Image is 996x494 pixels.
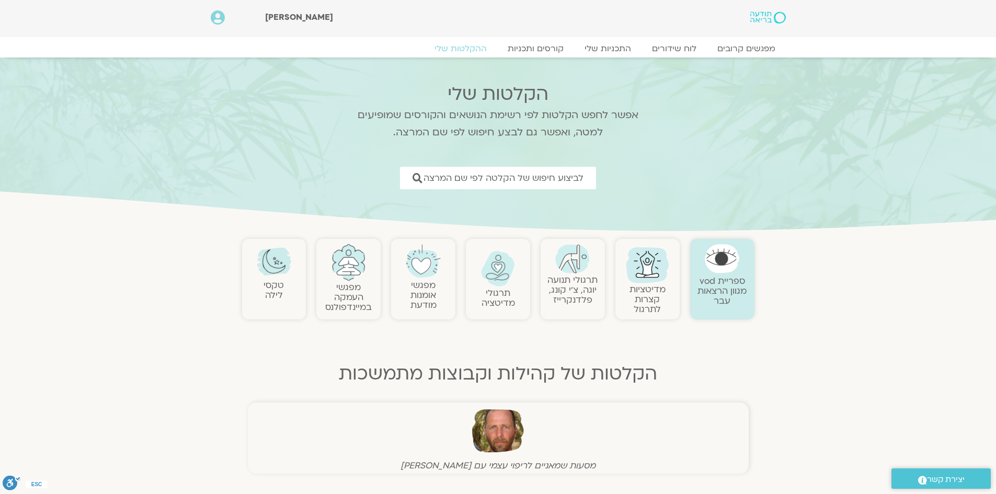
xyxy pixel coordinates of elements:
[482,287,515,309] a: תרגולימדיטציה
[927,473,965,487] span: יצירת קשר
[250,460,746,471] figcaption: מסעות שמאניים לריפוי עצמי עם [PERSON_NAME]
[400,167,596,189] a: לביצוע חיפוש של הקלטה לפי שם המרצה
[242,363,754,384] h2: הקלטות של קהילות וקבוצות מתמשכות
[891,468,991,489] a: יצירת קשר
[642,43,707,54] a: לוח שידורים
[574,43,642,54] a: התכניות שלי
[264,279,284,301] a: טקסילילה
[344,107,652,141] p: אפשר לחפש הקלטות לפי רשימת הנושאים והקורסים שמופיעים למטה, ואפשר גם לבצע חיפוש לפי שם המרצה.
[424,43,497,54] a: ההקלטות שלי
[629,283,666,315] a: מדיטציות קצרות לתרגול
[344,84,652,105] h2: הקלטות שלי
[423,173,583,183] span: לביצוע חיפוש של הקלטה לפי שם המרצה
[547,274,598,306] a: תרגולי תנועהיוגה, צ׳י קונג, פלדנקרייז
[697,275,747,307] a: ספריית vodמגוון הרצאות עבר
[265,12,333,23] span: [PERSON_NAME]
[410,279,437,311] a: מפגשיאומנות מודעת
[211,43,786,54] nav: Menu
[707,43,786,54] a: מפגשים קרובים
[325,281,372,313] a: מפגשיהעמקה במיינדפולנס
[497,43,574,54] a: קורסים ותכניות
